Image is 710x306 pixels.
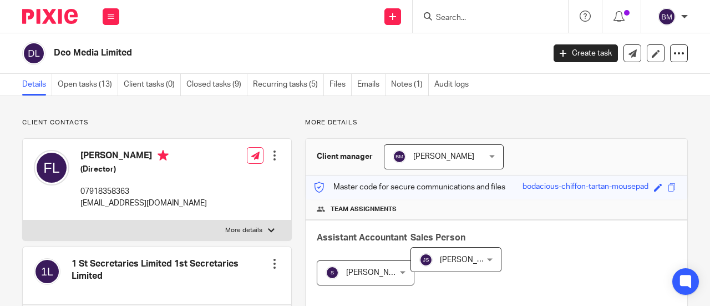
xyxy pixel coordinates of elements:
[80,164,207,175] h5: (Director)
[410,233,465,242] span: Sales Person
[225,226,262,235] p: More details
[346,269,414,277] span: [PERSON_NAME] B
[329,74,352,96] a: Files
[326,266,339,279] img: svg%3E
[54,47,440,59] h2: Deo Media Limited
[317,233,407,242] span: Assistant Accountant
[124,74,181,96] a: Client tasks (0)
[22,118,292,127] p: Client contacts
[440,256,501,264] span: [PERSON_NAME]
[22,74,52,96] a: Details
[22,9,78,24] img: Pixie
[80,186,207,197] p: 07918358363
[393,150,406,163] img: svg%3E
[158,150,169,161] i: Primary
[314,182,505,193] p: Master code for secure communications and files
[34,258,60,285] img: svg%3E
[80,150,207,164] h4: [PERSON_NAME]
[357,74,386,96] a: Emails
[419,253,433,267] img: svg%3E
[331,205,397,214] span: Team assignments
[523,181,648,194] div: bodacious-chiffon-tartan-mousepad
[434,74,474,96] a: Audit logs
[34,150,69,185] img: svg%3E
[253,74,324,96] a: Recurring tasks (5)
[391,74,429,96] a: Notes (1)
[58,74,118,96] a: Open tasks (13)
[22,42,45,65] img: svg%3E
[554,44,618,62] a: Create task
[305,118,688,127] p: More details
[80,198,207,209] p: [EMAIL_ADDRESS][DOMAIN_NAME]
[317,151,373,162] h3: Client manager
[658,8,676,26] img: svg%3E
[413,153,474,160] span: [PERSON_NAME]
[435,13,535,23] input: Search
[186,74,247,96] a: Closed tasks (9)
[72,258,269,282] h4: 1 St Secretaries Limited 1st Secretaries Limited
